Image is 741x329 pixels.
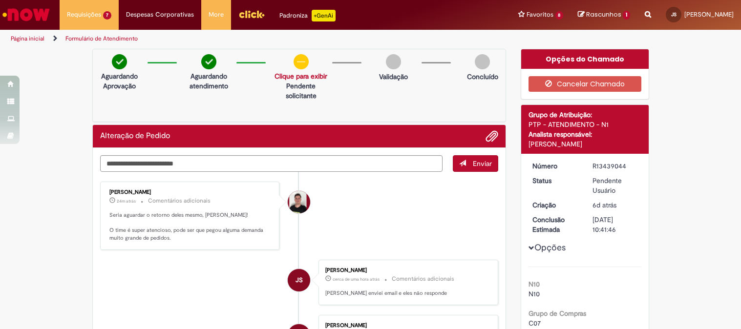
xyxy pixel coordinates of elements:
time: 22/08/2025 10:30:09 [593,201,616,209]
button: Cancelar Chamado [529,76,641,92]
span: Enviar [473,159,492,168]
img: img-circle-grey.png [475,54,490,69]
dt: Número [525,161,585,171]
span: Favoritos [527,10,553,20]
div: Jessily Vanessa Souza dos Santos [288,269,310,291]
img: check-circle-green.png [112,54,127,69]
img: check-circle-green.png [201,54,216,69]
p: [PERSON_NAME] enviei email e eles não responde [325,289,488,297]
div: Analista responsável: [529,129,641,139]
img: ServiceNow [1,5,51,24]
a: Formulário de Atendimento [65,35,138,42]
p: Aguardando Aprovação [97,71,143,91]
div: Pendente Usuário [593,176,638,195]
p: Validação [379,72,408,82]
a: Página inicial [11,35,44,42]
span: JS [671,11,677,18]
span: Rascunhos [586,10,621,19]
dt: Criação [525,200,585,210]
b: Grupo de Compras [529,309,586,318]
div: Matheus Henrique Drudi [288,191,310,213]
img: click_logo_yellow_360x200.png [238,7,265,21]
p: Seria aguardar o retorno deles mesmo, [PERSON_NAME]! O time é super atencioso, pode ser que pegou... [109,211,272,242]
span: More [209,10,224,20]
p: Aguardando atendimento [186,71,232,91]
div: Padroniza [279,10,336,21]
a: Clique para exibir [275,72,327,81]
span: C07 [529,319,541,328]
div: [DATE] 10:41:46 [593,215,638,234]
span: cerca de uma hora atrás [333,276,380,282]
time: 27/08/2025 14:44:08 [117,198,136,204]
textarea: Digite sua mensagem aqui... [100,155,443,172]
div: [PERSON_NAME] [325,323,488,329]
time: 27/08/2025 14:22:47 [333,276,380,282]
ul: Trilhas de página [7,30,487,48]
h2: Alteração de Pedido Histórico de tíquete [100,132,170,141]
span: 1 [623,11,630,20]
a: Rascunhos [578,10,630,20]
span: 8 [555,11,564,20]
dt: Conclusão Estimada [525,215,585,234]
div: [PERSON_NAME] [109,189,272,195]
button: Enviar [453,155,498,172]
dt: Status [525,176,585,185]
span: JS [296,268,303,292]
div: [PERSON_NAME] [325,267,488,273]
img: circle-minus.png [294,54,309,69]
span: 7 [103,11,111,20]
div: Opções do Chamado [521,49,649,69]
span: Requisições [67,10,101,20]
span: 6d atrás [593,201,616,209]
div: R13439044 [593,161,638,171]
p: Pendente solicitante [275,81,327,101]
span: 24m atrás [117,198,136,204]
p: Concluído [467,72,498,82]
small: Comentários adicionais [392,275,454,283]
span: Despesas Corporativas [126,10,194,20]
div: Grupo de Atribuição: [529,110,641,120]
span: [PERSON_NAME] [684,10,734,19]
div: PTP - ATENDIMENTO - N1 [529,120,641,129]
div: [PERSON_NAME] [529,139,641,149]
span: N10 [529,289,540,298]
b: N10 [529,280,540,288]
small: Comentários adicionais [148,197,211,205]
button: Adicionar anexos [486,130,498,143]
img: img-circle-grey.png [386,54,401,69]
div: 22/08/2025 10:30:09 [593,200,638,210]
p: +GenAi [312,10,336,21]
